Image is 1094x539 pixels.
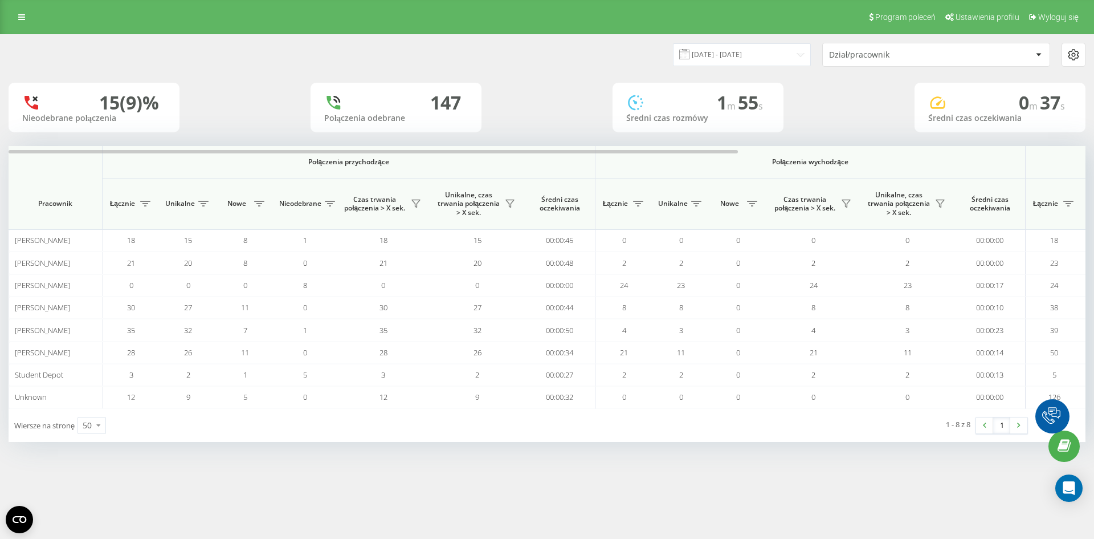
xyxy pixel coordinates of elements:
span: 2 [811,370,815,380]
span: Unikalne [165,199,195,208]
a: 1 [993,418,1010,433]
div: Dział/pracownik [829,50,965,60]
span: 0 [736,347,740,358]
span: 0 [905,392,909,402]
span: 23 [1050,258,1058,268]
td: 00:00:17 [954,274,1026,297]
span: 11 [241,347,249,358]
span: Wiersze na stronę [14,420,75,431]
span: [PERSON_NAME] [15,258,70,268]
span: 8 [811,302,815,313]
span: 0 [303,258,307,268]
span: 26 [184,347,192,358]
span: Nieodebrane [279,199,321,208]
span: 0 [736,302,740,313]
span: Ustawienia profilu [956,13,1019,22]
div: Open Intercom Messenger [1055,475,1083,502]
span: 37 [1040,90,1065,115]
span: m [1029,100,1040,112]
span: 0 [811,392,815,402]
span: Czas trwania połączenia > X sek. [342,195,407,213]
td: 00:00:48 [524,252,595,274]
span: Połączenia przychodzące [132,157,565,167]
span: 2 [186,370,190,380]
span: 21 [127,258,135,268]
span: 8 [622,302,626,313]
div: 15 (9)% [99,92,159,114]
span: Łącznie [108,199,137,208]
span: 24 [620,280,628,290]
span: Nowe [715,199,744,208]
span: 8 [243,258,247,268]
span: 18 [379,235,387,245]
span: 35 [127,325,135,335]
span: 5 [1052,370,1056,380]
span: m [727,100,738,112]
td: 00:00:45 [524,229,595,252]
span: 5 [303,370,307,380]
span: 8 [905,302,909,313]
span: 30 [127,302,135,313]
span: 15 [473,235,481,245]
span: s [758,100,763,112]
div: 147 [430,92,461,114]
span: 23 [904,280,912,290]
span: 55 [738,90,763,115]
td: 00:00:10 [954,297,1026,319]
span: 0 [811,235,815,245]
span: [PERSON_NAME] [15,347,70,358]
td: 00:00:23 [954,319,1026,341]
span: 0 [736,235,740,245]
span: 4 [622,325,626,335]
span: 1 [303,235,307,245]
span: 126 [1048,392,1060,402]
span: Czas trwania połączenia > X sek. [772,195,838,213]
span: 2 [811,258,815,268]
span: Nowe [222,199,251,208]
td: 00:00:00 [954,386,1026,408]
span: 12 [127,392,135,402]
span: 1 [303,325,307,335]
span: [PERSON_NAME] [15,235,70,245]
div: Połączenia odebrane [324,114,468,123]
td: 00:00:14 [954,342,1026,364]
span: s [1060,100,1065,112]
span: 21 [810,347,818,358]
span: Średni czas oczekiwania [533,195,586,213]
span: 1 [243,370,247,380]
span: 11 [904,347,912,358]
span: 32 [184,325,192,335]
span: 21 [620,347,628,358]
span: Połączenia wychodzące [622,157,999,167]
span: 28 [379,347,387,358]
span: 27 [473,302,481,313]
span: 0 [736,280,740,290]
span: 9 [475,392,479,402]
span: 20 [184,258,192,268]
td: 00:00:00 [954,229,1026,252]
span: 23 [677,280,685,290]
span: Unknown [15,392,47,402]
td: 00:00:00 [524,274,595,297]
span: 0 [243,280,247,290]
span: 35 [379,325,387,335]
span: 0 [736,325,740,335]
span: 18 [127,235,135,245]
span: 12 [379,392,387,402]
span: 0 [736,258,740,268]
span: 2 [622,258,626,268]
span: 26 [473,347,481,358]
span: 28 [127,347,135,358]
span: 0 [679,235,683,245]
span: 7 [243,325,247,335]
span: 8 [243,235,247,245]
span: 11 [241,302,249,313]
span: 24 [810,280,818,290]
span: 11 [677,347,685,358]
span: Łącznie [1031,199,1060,208]
span: 0 [303,392,307,402]
span: 0 [381,280,385,290]
span: [PERSON_NAME] [15,302,70,313]
span: 32 [473,325,481,335]
span: Student Depot [15,370,63,380]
